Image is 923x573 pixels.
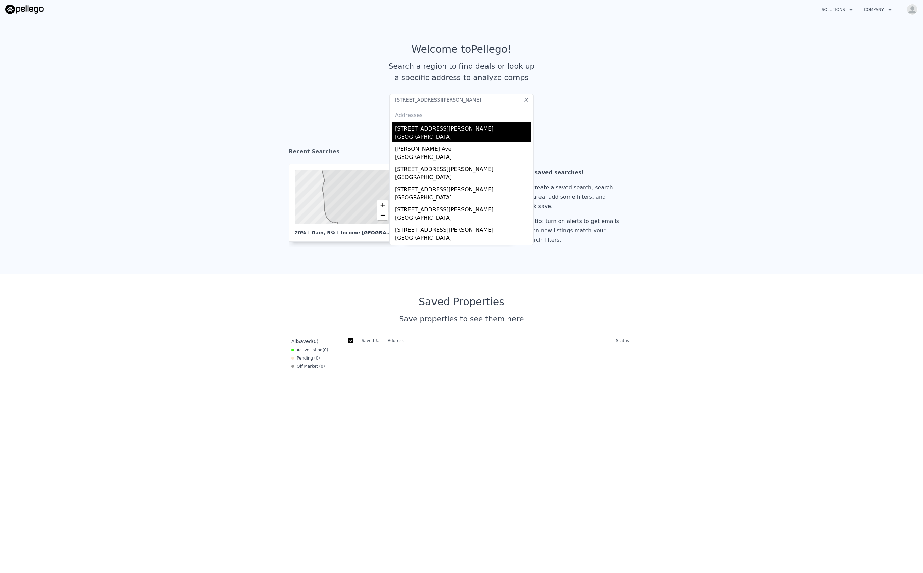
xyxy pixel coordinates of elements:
[395,153,531,163] div: [GEOGRAPHIC_DATA]
[291,364,325,369] div: Off Market ( 0 )
[386,61,537,83] div: Search a region to find deals or look up a specific address to analyze comps
[380,211,385,219] span: −
[395,223,531,234] div: [STREET_ADDRESS][PERSON_NAME]
[380,201,385,209] span: +
[395,214,531,223] div: [GEOGRAPHIC_DATA]
[395,173,531,183] div: [GEOGRAPHIC_DATA]
[395,234,531,243] div: [GEOGRAPHIC_DATA]
[297,347,328,353] span: Active ( 0 )
[291,338,318,345] div: All ( 0 )
[309,348,323,352] span: Listing
[395,194,531,203] div: [GEOGRAPHIC_DATA]
[525,183,622,211] div: To create a saved search, search an area, add some filters, and click save.
[389,94,534,106] input: Search an address or region...
[289,313,634,324] div: Save properties to see them here
[291,355,320,361] div: Pending ( 0 )
[859,4,897,16] button: Company
[289,296,634,308] div: Saved Properties
[816,4,859,16] button: Solutions
[385,335,613,346] th: Address
[377,200,388,210] a: Zoom in
[395,183,531,194] div: [STREET_ADDRESS][PERSON_NAME]
[395,133,531,142] div: [GEOGRAPHIC_DATA]
[295,224,391,236] div: 20%+ Gain, 5%+ Income [GEOGRAPHIC_DATA]
[392,106,531,122] div: Addresses
[289,142,634,164] div: Recent Searches
[359,335,385,346] th: Saved
[525,217,622,245] div: Pro tip: turn on alerts to get emails when new listings match your search filters.
[297,339,312,344] span: Saved
[395,142,531,153] div: [PERSON_NAME] Ave
[525,168,622,177] div: No saved searches!
[377,210,388,220] a: Zoom out
[395,122,531,133] div: [STREET_ADDRESS][PERSON_NAME]
[395,243,531,254] div: [STREET_ADDRESS][PERSON_NAME]
[613,335,632,346] th: Status
[412,43,512,55] div: Welcome to Pellego !
[395,203,531,214] div: [STREET_ADDRESS][PERSON_NAME]
[907,4,918,15] img: avatar
[5,5,44,14] img: Pellego
[289,164,402,242] a: 20%+ Gain, 5%+ Income [GEOGRAPHIC_DATA]
[395,163,531,173] div: [STREET_ADDRESS][PERSON_NAME]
